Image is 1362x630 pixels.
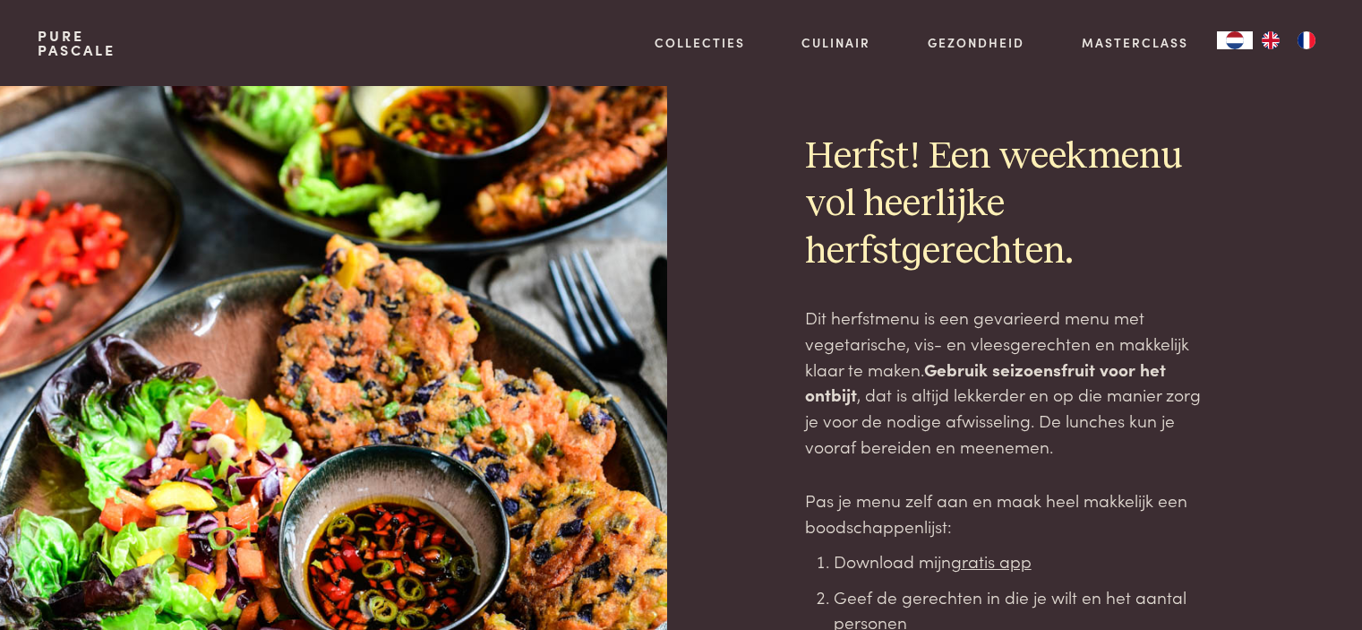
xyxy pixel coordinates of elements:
a: Culinair [801,33,870,52]
ul: Language list [1253,31,1324,49]
a: EN [1253,31,1289,49]
a: gratis app [951,548,1032,573]
a: NL [1217,31,1253,49]
p: Dit herfstmenu is een gevarieerd menu met vegetarische, vis- en vleesgerechten en makkelijk klaar... [805,305,1215,459]
p: Pas je menu zelf aan en maak heel makkelijk een boodschappenlijst: [805,488,1215,539]
h2: Herfst! Een weekmenu vol heerlijke herfstgerechten. [805,134,1215,276]
a: FR [1289,31,1324,49]
a: PurePascale [38,29,116,57]
a: Masterclass [1082,33,1188,52]
a: Gezondheid [928,33,1024,52]
div: Language [1217,31,1253,49]
aside: Language selected: Nederlands [1217,31,1324,49]
strong: Gebruik seizoensfruit voor het ontbijt [805,357,1166,407]
li: Download mijn [834,548,1215,574]
a: Collecties [655,33,745,52]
